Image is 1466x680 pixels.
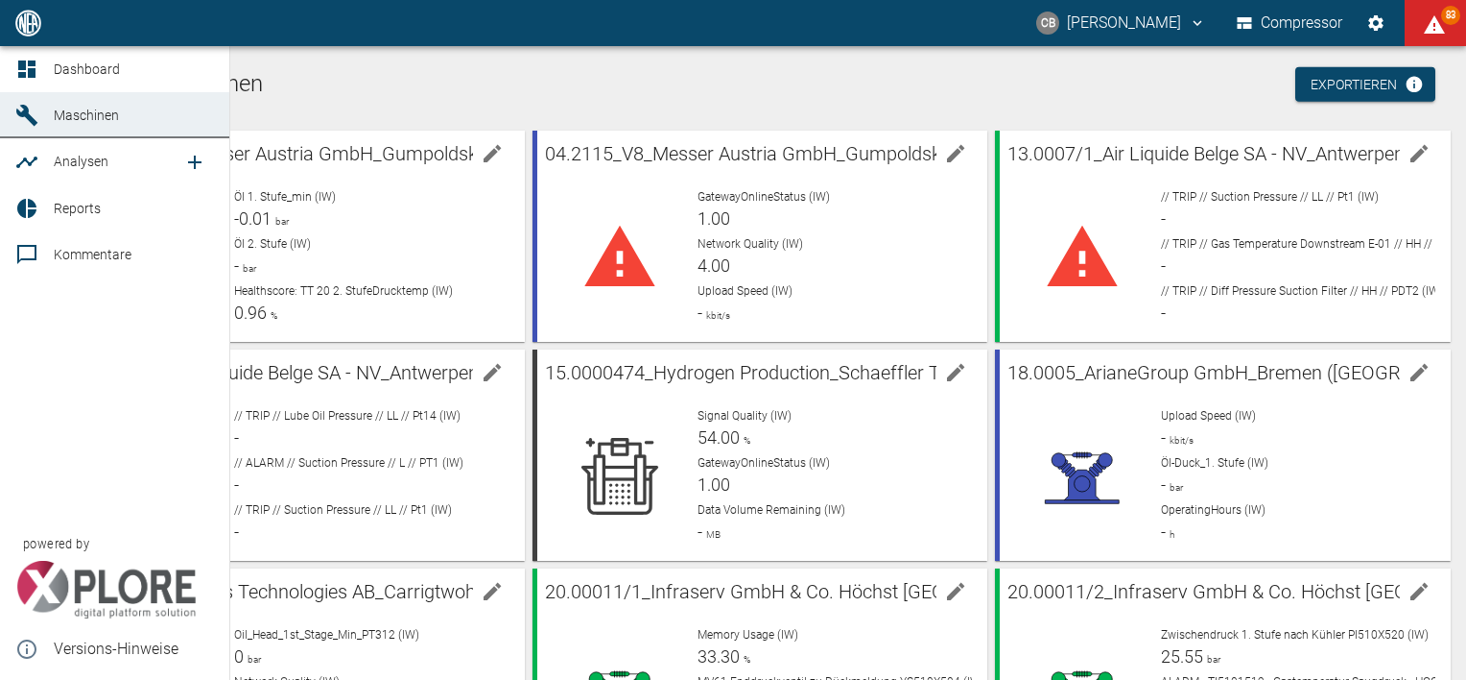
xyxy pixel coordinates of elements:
span: MB [702,529,721,540]
span: - [1161,474,1166,495]
span: 0.96 [234,303,267,323]
svg: Jetzt mit HF Export [1405,75,1424,94]
span: OperatingHours (IW) [1161,503,1265,517]
span: Öl 1. Stufe_min (IW) [234,190,336,204]
span: kbit/s [702,310,730,321]
span: - [234,427,239,448]
span: 83 [1441,6,1460,25]
span: Kommentare [54,247,131,262]
span: - [1161,522,1166,542]
button: edit machine [936,134,975,173]
span: kbit/s [1166,435,1194,446]
span: Versions-Hinweise [54,638,214,661]
span: Öl-Duck_1. Stufe (IW) [1161,456,1268,470]
span: - [1161,208,1166,229]
h1: Aktuelle Maschinen [69,69,1451,100]
span: // ALARM // Suction Pressure // L // PT1 (IW) [234,456,463,470]
img: Xplore Logo [15,561,197,619]
span: // TRIP // Suction Pressure // LL // Pt1 (IW) [1161,190,1379,204]
span: - [1161,427,1166,448]
span: 1.00 [698,208,730,229]
span: - [234,522,239,542]
span: bar [272,216,289,227]
span: GatewayOnlineStatus (IW) [698,456,830,470]
span: 33.30 [698,646,740,667]
span: powered by [23,535,89,553]
span: 04.2115_V8_Messer Austria GmbH_Gumpoldskirchen (AT) [545,142,1031,165]
span: - [698,522,702,542]
span: // TRIP // Lube Oil Pressure // LL // Pt14 (IW) [234,409,461,423]
span: Dashboard [54,61,120,77]
a: 04.2115_V8_Messer Austria GmbH_Gumpoldskirchen (AT)edit machineGatewayOnlineStatus (IW)1.00Networ... [532,131,988,342]
span: - [234,474,239,495]
button: christian.boehr@neuman-esser.com [1033,6,1209,40]
a: Exportieren [1295,67,1435,103]
span: Signal Quality (IW) [698,409,792,423]
a: 18.0005_ArianeGroup GmbH_Bremen ([GEOGRAPHIC_DATA])_xMobileedit machineUpload Speed (IW)-kbit/sÖl... [995,350,1451,561]
button: edit machine [1400,134,1438,173]
a: new /analyses/list/0 [176,143,214,182]
span: % [740,435,750,446]
span: -0.01 [234,208,272,229]
span: bar [244,654,261,665]
span: // TRIP // Diff Pressure Suction Filter // HH // PDT2 (IW) [1161,284,1443,298]
span: % [267,310,277,321]
span: bar [239,263,256,274]
span: Oil_Head_1st_Stage_Min_PT312 (IW) [234,628,419,642]
a: 13.0007/1_Air Liquide Belge SA - NV_Antwerpen-[GEOGRAPHIC_DATA] (BE)edit machine// TRIP // Suctio... [995,131,1451,342]
span: - [234,255,239,276]
span: 13.0007/2_Air Liquide Belge SA - NV_Antwerpen-[GEOGRAPHIC_DATA] (BE) [82,361,704,384]
span: Upload Speed (IW) [698,284,792,298]
span: Healthscore: TT 20 2. StufeDrucktemp (IW) [234,284,453,298]
button: edit machine [1400,572,1438,611]
span: 02.2294_V7_Messer Austria GmbH_Gumpoldskirchen (AT) [82,142,568,165]
span: Reports [54,201,101,216]
span: bar [1203,654,1220,665]
span: Network Quality (IW) [698,237,803,251]
span: Zwischendruck 1. Stufe nach Kühler PI510X520 (IW) [1161,628,1429,642]
img: logo [13,10,43,36]
button: edit machine [936,572,975,611]
span: Öl 2. Stufe (IW) [234,237,311,251]
span: // TRIP // Suction Pressure // LL // Pt1 (IW) [234,503,452,517]
span: Analysen [54,154,108,169]
button: edit machine [936,353,975,392]
span: Memory Usage (IW) [698,628,798,642]
button: Compressor [1233,6,1347,40]
button: edit machine [473,353,511,392]
span: 20.00011/1_Infraserv GmbH & Co. Höchst [GEOGRAPHIC_DATA] (DE)_002-2000011/1 [545,580,1262,603]
span: - [698,303,702,323]
div: CB [1036,12,1059,35]
span: - [1161,303,1166,323]
span: 25.55 [1161,646,1203,667]
span: 54.00 [698,427,740,448]
button: Einstellungen [1359,6,1393,40]
span: 1.00 [698,474,730,495]
span: h [1166,529,1174,540]
span: Maschinen [54,108,119,123]
span: % [740,654,750,665]
button: edit machine [473,572,511,611]
span: 4.00 [698,255,730,276]
span: 0 [234,646,244,667]
a: 15.0000474_Hydrogen Production_Schaeffler Technologies AG & [DOMAIN_NAME]_Schweinfurth ([GEOGRAPH... [532,350,988,561]
a: 02.2294_V7_Messer Austria GmbH_Gumpoldskirchen (AT)edit machineÖl 1. Stufe_min (IW)-0.01barÖl 2. ... [69,131,525,342]
a: new /machines [199,109,214,124]
span: Data Volume Remaining (IW) [698,503,845,517]
a: 13.0007/2_Air Liquide Belge SA - NV_Antwerpen-[GEOGRAPHIC_DATA] (BE)edit machine// TRIP // Lube O... [69,350,525,561]
button: edit machine [473,134,511,173]
button: edit machine [1400,353,1438,392]
span: GatewayOnlineStatus (IW) [698,190,830,204]
span: - [1161,255,1166,276]
span: Upload Speed (IW) [1161,409,1256,423]
span: bar [1166,482,1183,493]
span: 20.00006_Quintus Technologies AB_Carrigtwohill Cork (IE) [82,580,564,603]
